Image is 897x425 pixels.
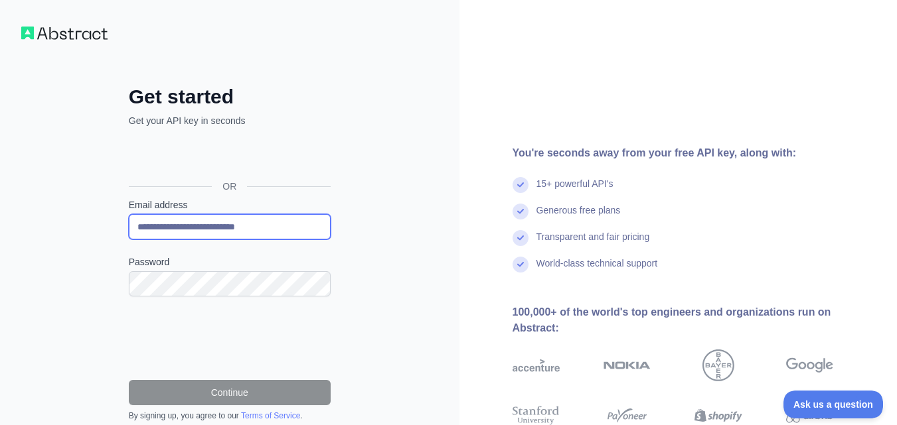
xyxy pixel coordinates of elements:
[513,145,876,161] div: You're seconds away from your free API key, along with:
[536,204,621,230] div: Generous free plans
[129,198,331,212] label: Email address
[513,204,529,219] img: check mark
[241,411,300,420] a: Terms of Service
[129,85,331,109] h2: Get started
[536,177,613,204] div: 15+ powerful API's
[129,410,331,421] div: By signing up, you agree to our .
[783,391,884,418] iframe: Toggle Customer Support
[604,349,651,381] img: nokia
[536,257,658,283] div: World-class technical support
[513,230,529,246] img: check mark
[513,257,529,273] img: check mark
[129,312,331,364] iframe: reCAPTCHA
[212,180,247,193] span: OR
[702,349,734,381] img: bayer
[122,142,335,171] iframe: Sign in with Google Button
[21,27,108,40] img: Workflow
[129,380,331,405] button: Continue
[513,177,529,193] img: check mark
[513,304,876,336] div: 100,000+ of the world's top engineers and organizations run on Abstract:
[129,255,331,269] label: Password
[129,114,331,127] p: Get your API key in seconds
[536,230,650,257] div: Transparent and fair pricing
[513,349,560,381] img: accenture
[786,349,833,381] img: google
